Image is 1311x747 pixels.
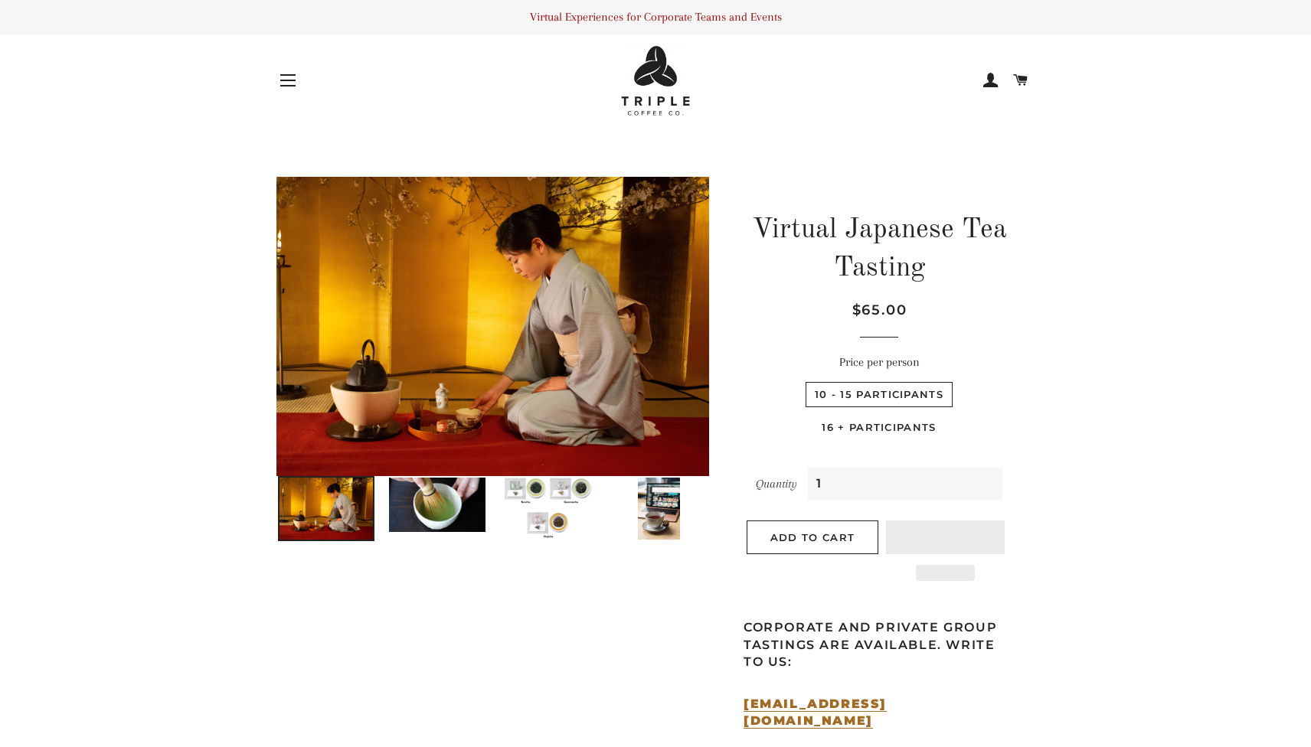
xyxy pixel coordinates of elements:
[747,520,878,554] button: Add to Cart
[744,619,1015,670] h5: Corporate and private group tastings are available. Write to us:
[276,177,709,483] img: Virtual Japanese Tea Tasting-Green Tea-Triple Coffee Co.
[806,382,953,407] label: 10 - 15 Participants
[744,696,887,729] a: [EMAIL_ADDRESS][DOMAIN_NAME]
[503,476,593,541] img: Virtual Japanese Tea Tasting-Green Tea-Triple Coffee Co.
[636,476,682,541] img: Virtual Japanese Tea Tasting-Green Tea-Triple Coffee Co.
[756,475,797,494] label: Quantity
[744,353,1015,372] label: Price per person
[744,211,1015,289] h1: Virtual Japanese Tea Tasting
[770,531,855,543] span: Add to Cart
[278,476,374,541] img: Virtual Japanese Tea Tasting-Green Tea-Triple Coffee Co.
[812,415,945,440] label: 16 + Participants
[387,476,487,533] img: Virtual Japanese Tea Tasting-Green Tea-Triple Coffee Co.
[852,302,907,318] span: $65.00
[621,46,690,116] img: Triple Coffee Co - Logo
